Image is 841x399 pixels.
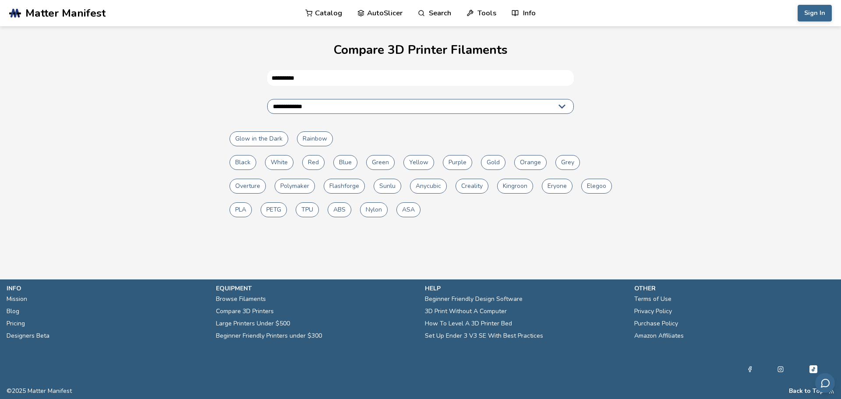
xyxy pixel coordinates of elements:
[216,318,290,330] a: Large Printers Under $500
[815,373,835,393] button: Send feedback via email
[374,179,401,194] button: Sunlu
[634,284,835,293] p: other
[555,155,580,170] button: Grey
[443,155,472,170] button: Purple
[261,202,287,217] button: PETG
[581,179,612,194] button: Elegoo
[7,330,49,342] a: Designers Beta
[216,305,274,318] a: Compare 3D Printers
[634,318,678,330] a: Purchase Policy
[216,330,322,342] a: Beginner Friendly Printers under $300
[297,131,333,146] button: Rainbow
[403,155,434,170] button: Yellow
[777,364,784,374] a: Instagram
[747,364,753,374] a: Facebook
[216,284,417,293] p: equipment
[789,388,824,395] button: Back to Top
[425,305,507,318] a: 3D Print Without A Computer
[634,305,672,318] a: Privacy Policy
[497,179,533,194] button: Kingroon
[514,155,547,170] button: Orange
[275,179,315,194] button: Polymaker
[481,155,505,170] button: Gold
[634,293,671,305] a: Terms of Use
[425,284,625,293] p: help
[230,131,288,146] button: Glow in the Dark
[360,202,388,217] button: Nylon
[324,179,365,194] button: Flashforge
[366,155,395,170] button: Green
[7,284,207,293] p: info
[425,293,523,305] a: Beginner Friendly Design Software
[7,388,72,395] span: © 2025 Matter Manifest
[425,318,512,330] a: How To Level A 3D Printer Bed
[396,202,420,217] button: ASA
[216,293,266,305] a: Browse Filaments
[542,179,572,194] button: Eryone
[7,305,19,318] a: Blog
[25,7,106,19] span: Matter Manifest
[230,179,266,194] button: Overture
[296,202,319,217] button: TPU
[425,330,543,342] a: Set Up Ender 3 V3 SE With Best Practices
[410,179,447,194] button: Anycubic
[828,388,834,395] a: RSS Feed
[230,155,256,170] button: Black
[456,179,488,194] button: Creality
[798,5,832,21] button: Sign In
[230,202,252,217] button: PLA
[634,330,684,342] a: Amazon Affiliates
[265,155,293,170] button: White
[7,318,25,330] a: Pricing
[302,155,325,170] button: Red
[808,364,819,374] a: Tiktok
[333,155,357,170] button: Blue
[328,202,351,217] button: ABS
[9,43,832,57] h1: Compare 3D Printer Filaments
[7,293,27,305] a: Mission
